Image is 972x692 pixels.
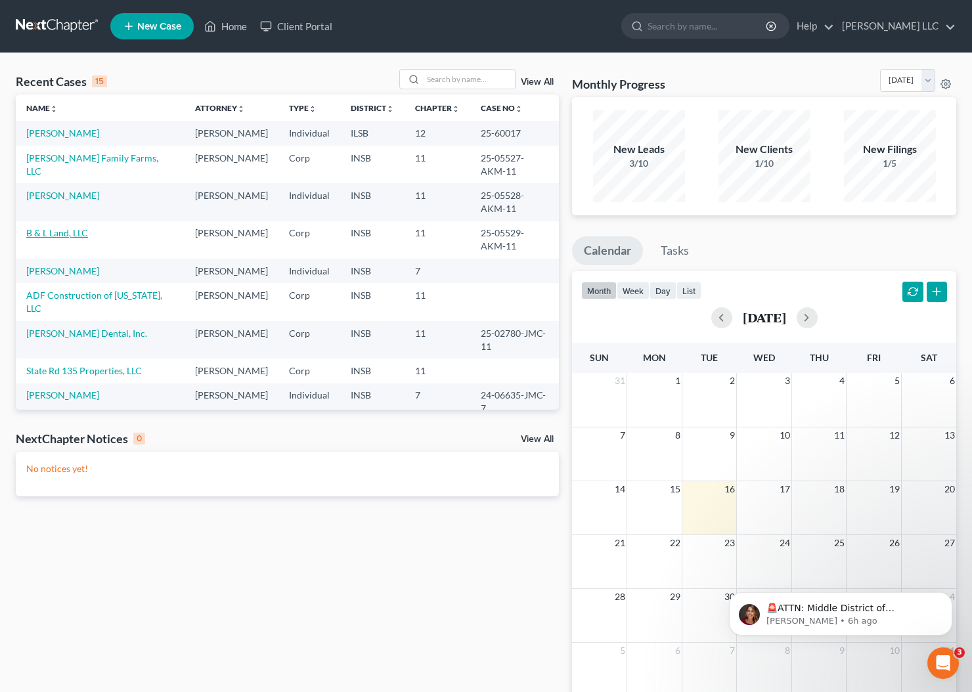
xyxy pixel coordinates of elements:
input: Search by name... [648,14,768,38]
td: Corp [278,283,340,320]
span: 1 [674,373,682,389]
span: 20 [943,481,956,497]
a: Tasks [649,236,701,265]
a: [PERSON_NAME] [26,127,99,139]
td: INSB [340,221,405,259]
span: 3 [954,647,965,658]
td: 25-05527-AKM-11 [470,146,559,183]
td: 7 [405,259,470,283]
td: ILSB [340,121,405,145]
i: unfold_more [452,105,460,113]
span: 6 [674,643,682,659]
a: [PERSON_NAME] Dental, Inc. [26,328,147,339]
a: Calendar [572,236,643,265]
span: 8 [674,427,682,443]
span: 13 [943,427,956,443]
i: unfold_more [309,105,317,113]
td: INSB [340,283,405,320]
span: 27 [943,535,956,551]
td: [PERSON_NAME] [185,146,278,183]
a: Help [790,14,834,38]
i: unfold_more [50,105,58,113]
span: 6 [948,373,956,389]
td: [PERSON_NAME] [185,358,278,383]
span: Sun [590,352,609,363]
a: Chapterunfold_more [415,103,460,113]
td: INSB [340,146,405,183]
td: INSB [340,383,405,421]
i: unfold_more [386,105,394,113]
a: [PERSON_NAME] Family Farms, LLC [26,152,158,177]
span: 5 [893,373,901,389]
span: 5 [619,643,627,659]
a: [PERSON_NAME] LLC [835,14,956,38]
td: 25-02780-JMC-11 [470,321,559,358]
span: 26 [888,535,901,551]
td: 24-06635-JMC-7 [470,383,559,421]
td: INSB [340,321,405,358]
span: 28 [613,589,627,605]
div: New Leads [593,142,685,157]
td: Corp [278,358,340,383]
td: [PERSON_NAME] [185,383,278,421]
iframe: Intercom notifications message [709,565,972,657]
span: 18 [833,481,846,497]
td: Corp [278,321,340,358]
div: Recent Cases [16,74,107,89]
span: 21 [613,535,627,551]
span: 17 [778,481,791,497]
span: 7 [619,427,627,443]
a: [PERSON_NAME] [26,389,99,400]
div: New Filings [844,142,936,157]
span: 14 [613,481,627,497]
td: 11 [405,183,470,221]
a: View All [521,435,554,444]
td: 7 [405,383,470,421]
button: week [617,282,650,299]
a: State Rd 135 Properties, LLC [26,365,142,376]
div: New Clients [718,142,810,157]
td: [PERSON_NAME] [185,259,278,283]
td: [PERSON_NAME] [185,221,278,259]
span: 25 [833,535,846,551]
td: 25-60017 [470,121,559,145]
span: 24 [778,535,791,551]
span: New Case [137,22,181,32]
a: Districtunfold_more [351,103,394,113]
div: 15 [92,76,107,87]
div: 1/5 [844,157,936,170]
div: 3/10 [593,157,685,170]
td: 25-05528-AKM-11 [470,183,559,221]
span: 29 [669,589,682,605]
button: day [650,282,676,299]
button: month [581,282,617,299]
a: View All [521,77,554,87]
a: [PERSON_NAME] [26,190,99,201]
span: Wed [753,352,775,363]
input: Search by name... [423,70,515,89]
div: 0 [133,433,145,444]
i: unfold_more [515,105,523,113]
a: Case Nounfold_more [481,103,523,113]
a: B & L Land, LLC [26,227,88,238]
iframe: Intercom live chat [927,647,959,679]
td: Corp [278,146,340,183]
i: unfold_more [237,105,245,113]
span: 11 [833,427,846,443]
td: Individual [278,259,340,283]
a: Attorneyunfold_more [195,103,245,113]
h3: Monthly Progress [572,76,665,92]
a: Nameunfold_more [26,103,58,113]
span: 10 [778,427,791,443]
a: [PERSON_NAME] [26,265,99,276]
span: Sat [921,352,937,363]
span: Tue [701,352,718,363]
td: [PERSON_NAME] [185,321,278,358]
td: 11 [405,221,470,259]
td: INSB [340,183,405,221]
td: 11 [405,358,470,383]
h2: [DATE] [743,311,786,324]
